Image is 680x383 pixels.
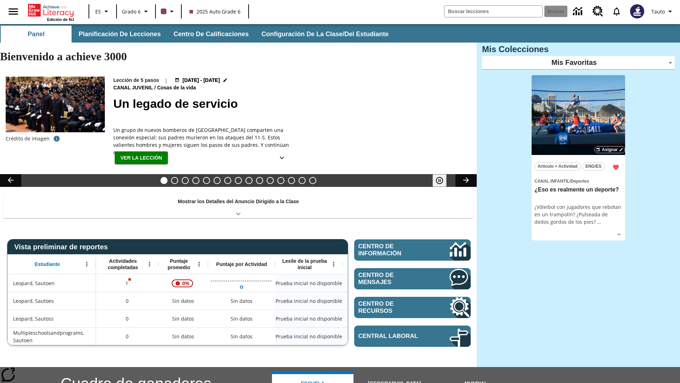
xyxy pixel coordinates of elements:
div: Sin datos, Leopard, Sautoes [158,292,208,310]
button: ENG/ES [582,162,605,171]
button: Abrir el menú lateral [3,1,24,22]
div: Sin datos, Leopard, Sautoes [227,294,256,308]
button: Remover de Favoritas [610,161,622,174]
button: Pausar [432,174,447,187]
span: Multipleschoolsandprograms, Sautoen [13,329,92,344]
span: 0% [179,277,192,290]
div: 0, Leopard, Sautoss [96,310,158,327]
span: / [569,179,571,184]
h2: Un legado de servicio [113,95,468,113]
button: Diapositiva 12 Cocina nativoamericana [277,177,284,184]
span: Canal juvenil [113,84,154,92]
div: Pausar [432,174,454,187]
button: Carrusel de lecciones, seguir [455,174,477,187]
a: Central laboral [354,326,471,347]
span: / [154,85,156,90]
span: ENG/ES [585,163,601,170]
input: Buscar campo [444,6,542,17]
span: Sin datos [169,294,198,308]
a: Centro de información [354,239,471,261]
div: 1, Es posible que sea inválido el puntaje de una o más actividades., Leopard, Sautoen [96,274,158,292]
span: 0 [126,297,129,305]
span: [DATE] - [DATE] [182,77,220,84]
button: Configuración de la clase/del estudiante [256,26,394,43]
button: Diapositiva 14 En memoria de la jueza O'Connor [299,177,306,184]
a: Notificaciones [607,2,626,21]
button: Diapositiva 11 La invasión de los CD con Internet [267,177,274,184]
button: Diapositiva 10 La moda en la antigua Roma [256,177,263,184]
span: 2025 Auto Grade 6 [189,8,240,15]
span: Sin datos [169,311,198,326]
button: Diapositiva 9 La historia de terror del tomate [245,177,253,184]
button: Diapositiva 4 ¿Lo quieres con papas fritas? [192,177,199,184]
span: Asignar [602,146,618,153]
span: Un grupo de nuevos bomberos de Nueva York comparten una conexión especial: sus padres murieron en... [113,126,290,156]
div: Sin datos, Leopard, Sautoes [342,292,410,310]
button: Asignar Elegir fechas [594,146,625,153]
div: Sin datos, Leopard, Sautoen [342,274,410,292]
button: Diapositiva 7 Los últimos colonos [224,177,231,184]
button: Ver más [614,229,624,240]
span: ES [95,8,101,15]
div: , 0%, ¡Atención! La puntuación media de 0% correspondiente al primer intento de este estudiante d... [158,274,208,292]
a: Centro de mensajes [354,268,471,289]
button: Perfil/Configuración [648,5,677,18]
span: Tauto [651,8,665,15]
span: 0 [126,333,129,340]
span: Leopard, Sautoes [13,297,54,305]
button: Abrir menú [81,259,92,270]
button: 18 ago - 18 ago Elegir fechas [173,77,229,84]
div: Sin datos, Multipleschoolsandprograms, Sautoen [342,327,410,345]
span: Centro de información [358,243,425,257]
button: Abrir menú [328,259,339,270]
p: Lección de 5 pasos [113,77,159,84]
img: Avatar [630,4,644,18]
span: Estudiante [35,261,60,267]
span: Leopard, Sautoen [13,279,55,287]
span: Prueba inicial no disponible, Leopard, Sautoss [276,315,342,322]
h3: ¿Eso es realmente un deporte? [534,186,622,194]
div: Sin datos, Multipleschoolsandprograms, Sautoen [158,327,208,345]
button: Ver la lección [115,151,168,165]
span: Canal Infantil [534,179,569,184]
button: El color de la clase es café oscuro. Cambiar el color de la clase. [158,5,179,18]
button: Centro de calificaciones [168,26,254,43]
span: Tema: Canal Infantil/Deportes [534,177,622,185]
div: Portada [28,2,74,22]
span: Edición de NJ [47,17,74,22]
div: Sin datos, Multipleschoolsandprograms, Sautoen [227,329,256,344]
button: Diapositiva 3 ¿Todos a bordo del Hyperloop? [182,177,189,184]
div: 0, Multipleschoolsandprograms, Sautoen [96,327,158,345]
div: ¿Vóleibol con jugadores que rebotan en un trampolín? ¿Pulseada de dedos gordos de los pies? [534,203,622,226]
span: Leopard, Sautoss [13,315,53,322]
div: Mis Favoritas [482,56,675,70]
button: Planificación de lecciones [73,26,166,43]
span: Central laboral [358,333,428,340]
button: Lenguaje: ES, Selecciona un idioma [91,5,114,18]
button: Grado: Grado 6, Elige un grado [119,5,153,18]
button: Diapositiva 6 ¿Los autos del futuro? [214,177,221,184]
a: Portada [28,3,74,17]
span: Centro de recursos [358,300,428,315]
span: Puntaje promedio [162,258,196,271]
button: Diapositiva 5 Niños con trabajos sucios [203,177,210,184]
div: Mostrar los Detalles del Anuncio Dirigido a la Clase [4,194,473,218]
span: Cosas de la vida [157,84,198,92]
span: Actividades completadas [100,258,146,271]
a: Centro de recursos, Se abrirá en una pestaña nueva. [588,2,607,21]
button: Escoja un nuevo avatar [626,2,648,21]
span: Puntaje por Actividad [216,261,267,267]
button: Artículo + Actividad [534,162,581,171]
h3: Mis Colecciones [482,44,675,54]
span: … [131,149,135,156]
button: Diapositiva 1 Un legado de servicio [160,177,168,184]
span: 0 [126,315,129,322]
a: Centro de información [569,2,588,21]
button: Diapositiva 8 Energía solar para todos [235,177,242,184]
span: Centro de mensajes [358,272,428,286]
div: lesson details [532,75,625,241]
a: Centro de recursos, Se abrirá en una pestaña nueva. [354,297,471,318]
button: Diapositiva 15 El equilibrio de la Constitución [309,177,316,184]
div: Un grupo de nuevos bomberos de [GEOGRAPHIC_DATA] comparten una conexión especial: sus padres muri... [113,126,290,156]
span: Deportes [571,179,589,184]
